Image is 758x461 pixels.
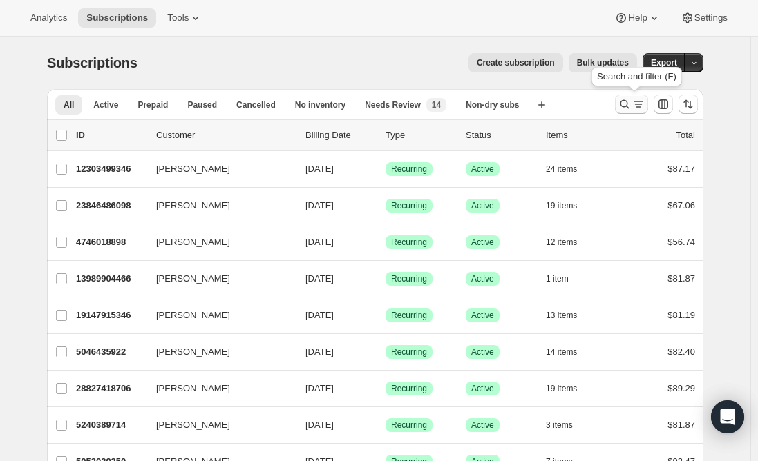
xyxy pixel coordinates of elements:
[546,342,592,362] button: 14 items
[148,158,286,180] button: [PERSON_NAME]
[156,199,230,213] span: [PERSON_NAME]
[156,162,230,176] span: [PERSON_NAME]
[236,99,276,110] span: Cancelled
[628,12,647,23] span: Help
[76,196,695,215] div: 23846486098[PERSON_NAME][DATE]SuccessRecurringSuccessActive19 items$67.06
[76,415,695,435] div: 5240389714[PERSON_NAME][DATE]SuccessRecurringSuccessActive3 items$81.87
[148,304,286,326] button: [PERSON_NAME]
[531,95,553,115] button: Create new view
[546,237,577,248] span: 12 items
[432,99,441,110] span: 14
[156,382,230,395] span: [PERSON_NAME]
[386,128,455,142] div: Type
[391,200,427,211] span: Recurring
[676,128,695,142] p: Total
[667,420,695,430] span: $81.87
[76,233,695,252] div: 4746018898[PERSON_NAME][DATE]SuccessRecurringSuccessActive12 items$56.74
[466,128,535,142] p: Status
[546,379,592,398] button: 19 items
[64,99,74,110] span: All
[606,8,669,28] button: Help
[295,99,345,110] span: No inventory
[546,196,592,215] button: 19 items
[546,269,584,288] button: 1 item
[76,128,695,142] div: IDCustomerBilling DateTypeStatusItemsTotal
[391,237,427,248] span: Recurring
[86,12,148,23] span: Subscriptions
[305,200,334,210] span: [DATE]
[76,159,695,179] div: 12303499346[PERSON_NAME][DATE]SuccessRecurringSuccessActive24 items$87.17
[156,308,230,322] span: [PERSON_NAME]
[471,310,494,321] span: Active
[156,235,230,249] span: [PERSON_NAME]
[148,377,286,400] button: [PERSON_NAME]
[76,418,145,432] p: 5240389714
[167,12,189,23] span: Tools
[471,164,494,175] span: Active
[22,8,75,28] button: Analytics
[76,128,145,142] p: ID
[651,57,677,68] span: Export
[468,53,563,72] button: Create subscription
[546,310,577,321] span: 13 items
[391,420,427,431] span: Recurring
[546,200,577,211] span: 19 items
[654,95,673,114] button: Customize table column order and visibility
[471,237,494,248] span: Active
[148,414,286,436] button: [PERSON_NAME]
[148,195,286,217] button: [PERSON_NAME]
[667,237,695,247] span: $56.74
[672,8,736,28] button: Settings
[93,99,118,110] span: Active
[679,95,698,114] button: Sort the results
[667,200,695,210] span: $67.06
[546,164,577,175] span: 24 items
[471,346,494,357] span: Active
[76,345,145,359] p: 5046435922
[76,269,695,288] div: 13989904466[PERSON_NAME][DATE]SuccessRecurringSuccessActive1 item$81.87
[187,99,217,110] span: Paused
[156,272,230,286] span: [PERSON_NAME]
[76,162,145,176] p: 12303499346
[391,164,427,175] span: Recurring
[156,128,294,142] p: Customer
[546,346,577,357] span: 14 items
[148,268,286,290] button: [PERSON_NAME]
[391,383,427,394] span: Recurring
[546,233,592,252] button: 12 items
[546,420,573,431] span: 3 items
[466,99,519,110] span: Non-dry subs
[305,273,334,284] span: [DATE]
[471,273,494,284] span: Active
[365,99,421,110] span: Needs Review
[305,128,375,142] p: Billing Date
[667,383,695,393] span: $89.29
[667,273,695,284] span: $81.87
[30,12,67,23] span: Analytics
[76,382,145,395] p: 28827418706
[391,273,427,284] span: Recurring
[694,12,728,23] span: Settings
[643,53,685,72] button: Export
[76,199,145,213] p: 23846486098
[546,159,592,179] button: 24 items
[546,273,569,284] span: 1 item
[138,99,168,110] span: Prepaid
[569,53,637,72] button: Bulk updates
[667,310,695,320] span: $81.19
[47,55,138,70] span: Subscriptions
[711,400,744,433] div: Open Intercom Messenger
[305,164,334,174] span: [DATE]
[577,57,629,68] span: Bulk updates
[148,231,286,253] button: [PERSON_NAME]
[391,310,427,321] span: Recurring
[76,235,145,249] p: 4746018898
[471,383,494,394] span: Active
[159,8,211,28] button: Tools
[305,310,334,320] span: [DATE]
[76,306,695,325] div: 19147915346[PERSON_NAME][DATE]SuccessRecurringSuccessActive13 items$81.19
[78,8,156,28] button: Subscriptions
[667,164,695,174] span: $87.17
[305,383,334,393] span: [DATE]
[546,383,577,394] span: 19 items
